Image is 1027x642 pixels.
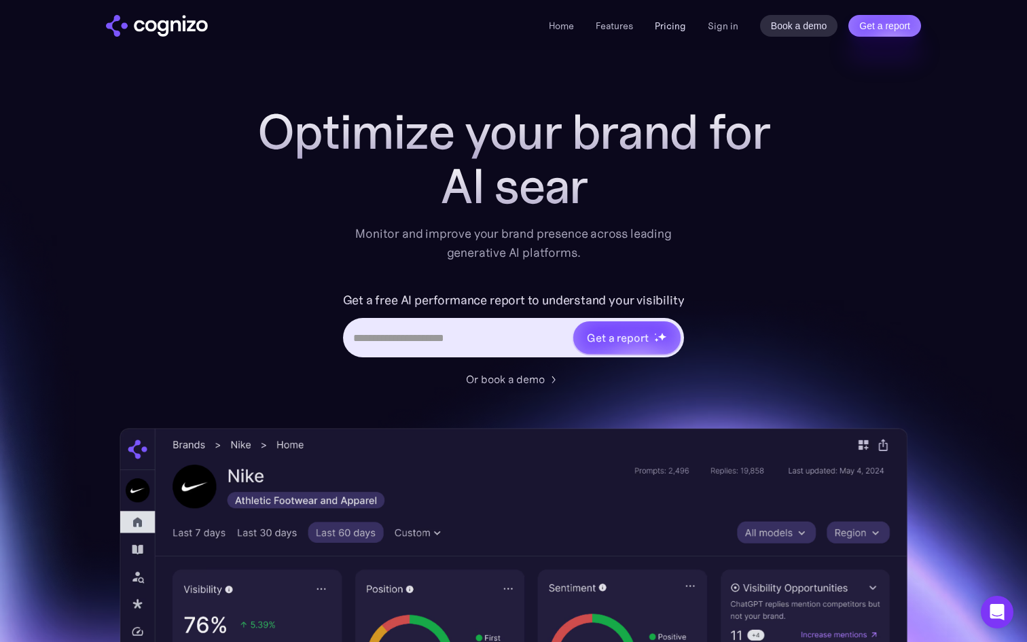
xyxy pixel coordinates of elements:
div: Get a report [587,329,648,346]
a: Get a report [848,15,921,37]
img: star [654,338,659,342]
div: Or book a demo [466,371,545,387]
label: Get a free AI performance report to understand your visibility [343,289,685,311]
a: Pricing [655,20,686,32]
div: AI sear [242,159,785,213]
form: Hero URL Input Form [343,289,685,364]
h1: Optimize your brand for [242,105,785,159]
img: star [654,333,656,335]
a: Features [596,20,633,32]
div: Open Intercom Messenger [981,596,1013,628]
a: Book a demo [760,15,838,37]
div: Monitor and improve your brand presence across leading generative AI platforms. [346,224,681,262]
img: cognizo logo [106,15,208,37]
a: Get a reportstarstarstar [572,320,682,355]
a: Home [549,20,574,32]
a: Or book a demo [466,371,561,387]
img: star [657,332,666,341]
a: home [106,15,208,37]
a: Sign in [708,18,738,34]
